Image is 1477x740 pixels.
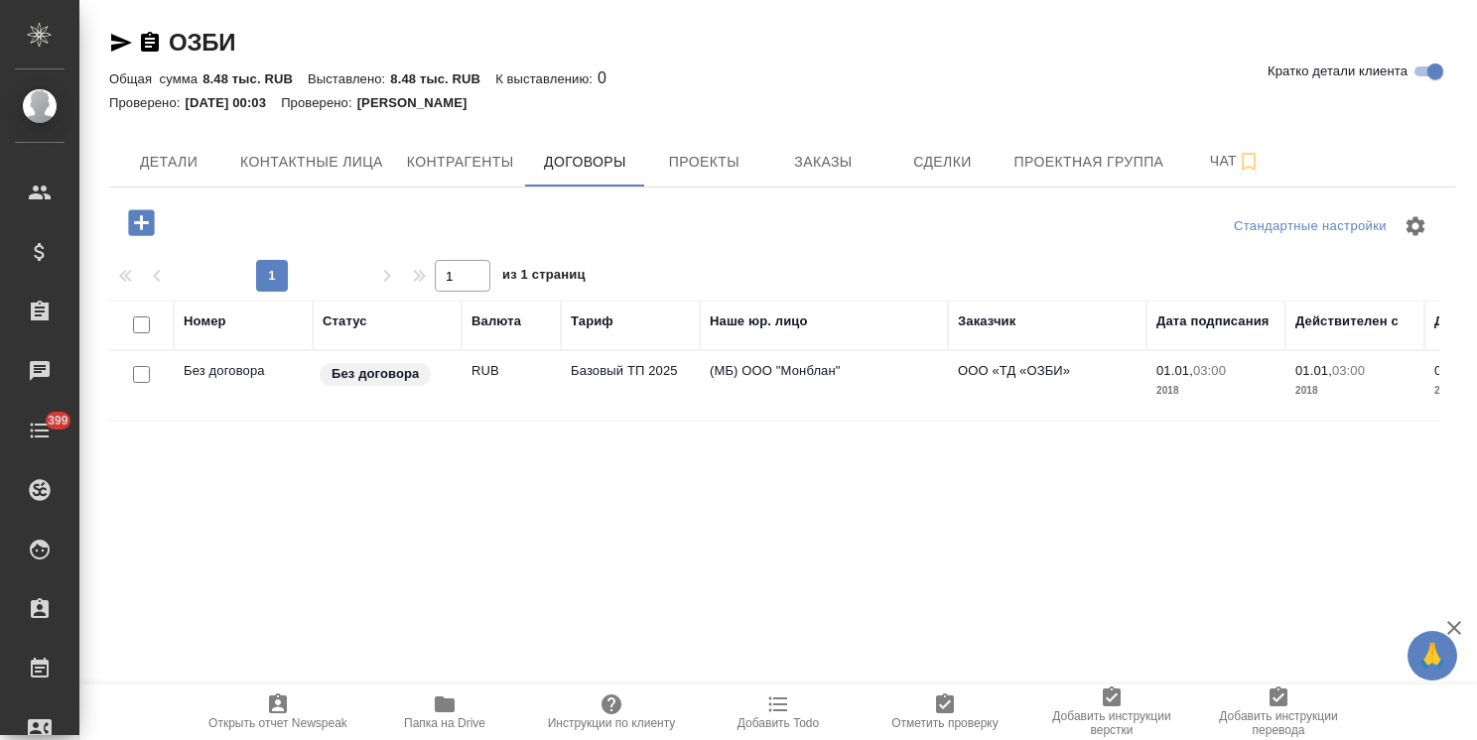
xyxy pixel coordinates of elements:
[700,351,948,421] td: (МБ) ООО "Монблан"
[1237,150,1261,174] svg: Подписаться
[361,684,528,740] button: Папка на Drive
[738,716,819,730] span: Добавить Todo
[1156,363,1193,378] p: 01.01,
[571,311,613,331] div: Тариф
[1268,62,1408,81] span: Кратко детали клиента
[1013,150,1163,175] span: Проектная группа
[323,311,367,331] div: Статус
[404,716,485,730] span: Папка на Drive
[1295,311,1399,331] div: Действителен с
[528,684,695,740] button: Инструкции по клиенту
[390,71,495,86] p: 8.48 тыс. RUB
[1434,363,1471,378] p: 01.01,
[121,150,216,175] span: Детали
[891,716,998,730] span: Отметить проверку
[109,71,202,86] p: Общая сумма
[775,150,871,175] span: Заказы
[357,95,482,110] p: [PERSON_NAME]
[1415,635,1449,677] span: 🙏
[710,311,808,331] div: Наше юр. лицо
[281,95,357,110] p: Проверено:
[1295,363,1332,378] p: 01.01,
[1156,311,1270,331] div: Дата подписания
[894,150,990,175] span: Сделки
[958,361,1137,381] p: ООО «ТД «ОЗБИ»
[240,150,383,175] span: Контактные лица
[1040,709,1183,737] span: Добавить инструкции верстки
[174,351,313,421] td: Без договора
[1295,381,1414,401] p: 2018
[109,66,1455,90] div: 0
[1195,684,1362,740] button: Добавить инструкции перевода
[1332,363,1365,378] p: 03:00
[1193,363,1226,378] p: 03:00
[332,364,419,384] p: Без договора
[656,150,751,175] span: Проекты
[308,71,390,86] p: Выставлено:
[184,311,226,331] div: Номер
[495,71,598,86] p: К выставлению:
[695,684,862,740] button: Добавить Todo
[208,716,347,730] span: Открыть отчет Newspeak
[36,411,80,431] span: 399
[502,263,586,292] span: из 1 страниц
[1229,211,1392,242] div: split button
[407,150,514,175] span: Контрагенты
[109,95,186,110] p: Проверено:
[186,95,282,110] p: [DATE] 00:03
[1156,381,1276,401] p: 2018
[537,150,632,175] span: Договоры
[958,311,1015,331] div: Заказчик
[548,716,676,730] span: Инструкции по клиенту
[138,31,162,55] button: Скопировать ссылку
[114,202,169,243] button: Добавить договор
[1187,149,1282,174] span: Чат
[202,71,308,86] p: 8.48 тыс. RUB
[1408,631,1457,680] button: 🙏
[5,406,74,455] a: 399
[471,311,521,331] div: Валюта
[1207,709,1350,737] span: Добавить инструкции перевода
[109,31,133,55] button: Скопировать ссылку для ЯМессенджера
[1392,202,1439,250] span: Настроить таблицу
[169,29,235,56] a: ОЗБИ
[561,351,700,421] td: Базовый ТП 2025
[195,684,361,740] button: Открыть отчет Newspeak
[462,351,561,421] td: RUB
[862,684,1028,740] button: Отметить проверку
[1028,684,1195,740] button: Добавить инструкции верстки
